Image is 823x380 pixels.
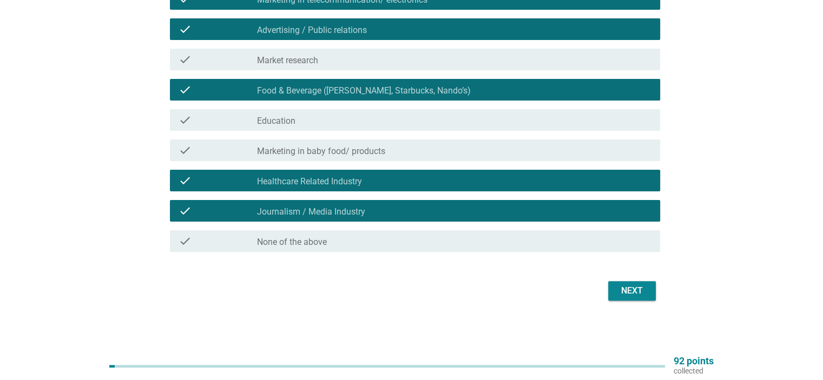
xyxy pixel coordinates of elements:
label: Advertising / Public relations [257,25,367,36]
i: check [179,235,192,248]
i: check [179,83,192,96]
label: Healthcare Related Industry [257,176,362,187]
label: Market research [257,55,318,66]
button: Next [608,281,656,301]
p: 92 points [674,356,714,366]
div: Next [617,284,647,297]
label: Journalism / Media Industry [257,206,365,217]
label: None of the above [257,237,327,248]
i: check [179,204,192,217]
label: Marketing in baby food/ products [257,146,385,157]
p: collected [674,366,714,376]
i: check [179,23,192,36]
i: check [179,174,192,187]
label: Food & Beverage ([PERSON_NAME], Starbucks, Nando’s) [257,85,471,96]
label: Education [257,116,295,126]
i: check [179,144,192,157]
i: check [179,114,192,126]
i: check [179,53,192,66]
